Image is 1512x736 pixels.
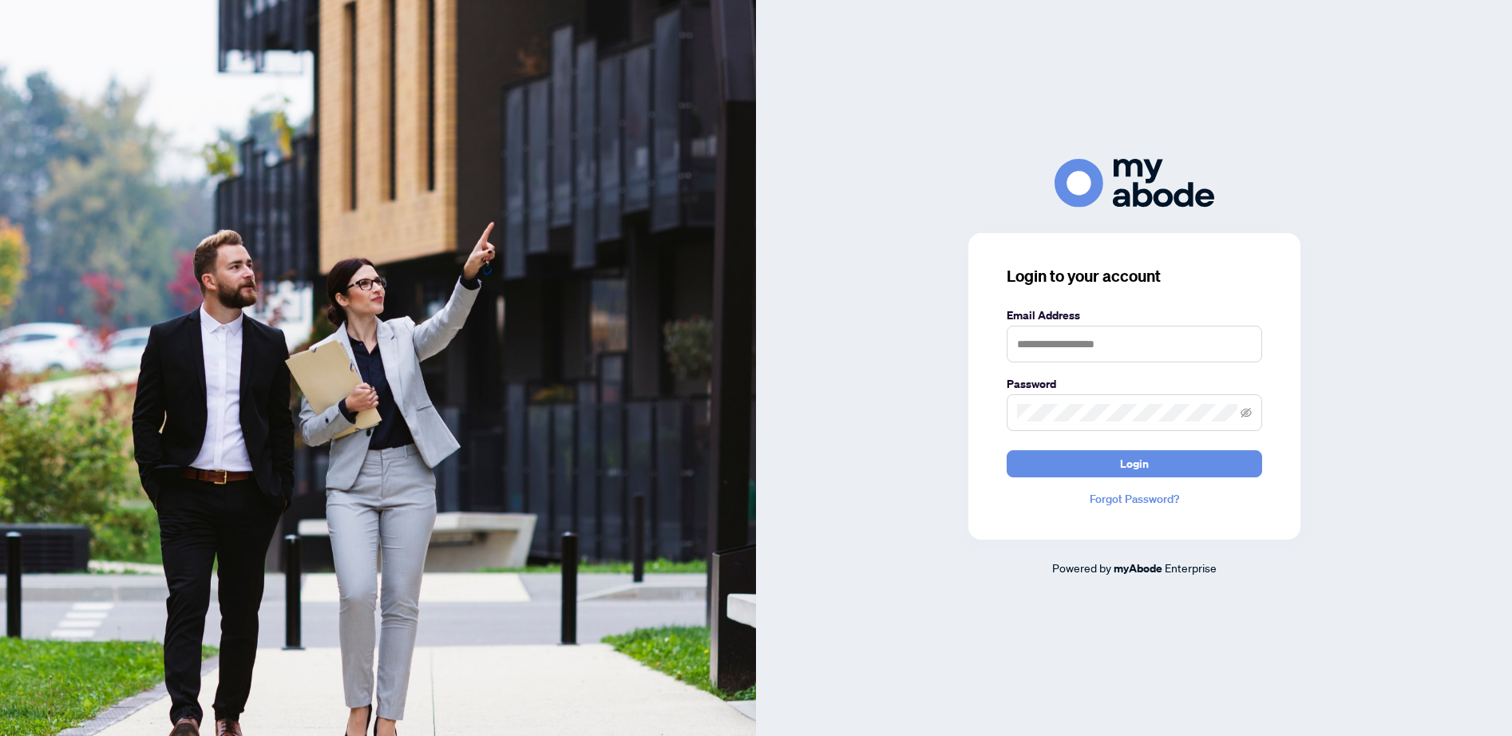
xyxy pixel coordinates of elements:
span: Enterprise [1165,560,1217,575]
a: myAbode [1114,560,1162,577]
span: Powered by [1052,560,1111,575]
span: eye-invisible [1241,407,1252,418]
label: Email Address [1007,307,1262,324]
label: Password [1007,375,1262,393]
img: ma-logo [1055,159,1214,208]
a: Forgot Password? [1007,490,1262,508]
span: Login [1120,451,1149,477]
h3: Login to your account [1007,265,1262,287]
button: Login [1007,450,1262,477]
